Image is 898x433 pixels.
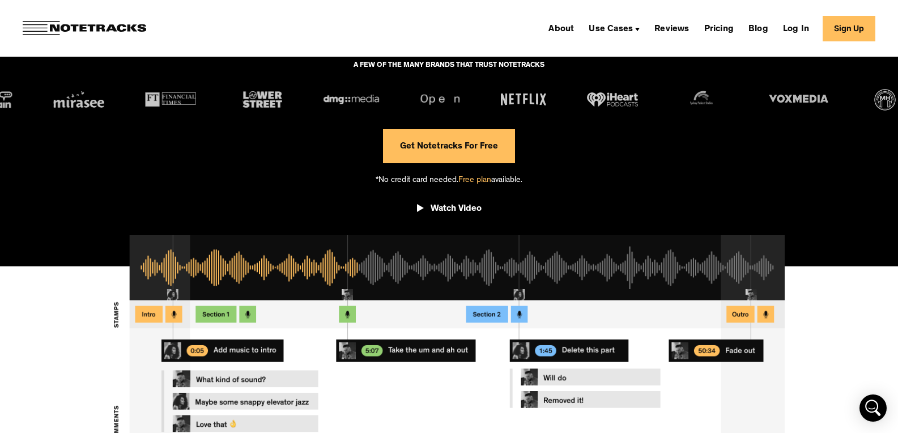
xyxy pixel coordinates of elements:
[584,19,644,37] div: Use Cases
[458,176,491,185] span: Free plan
[823,16,875,41] a: Sign Up
[431,203,482,215] div: Watch Video
[354,56,544,87] div: A FEW OF THE MANY BRANDS THAT TRUST NOTETRACKS
[859,394,887,422] div: Open Intercom Messenger
[544,19,578,37] a: About
[589,25,633,34] div: Use Cases
[700,19,738,37] a: Pricing
[778,19,814,37] a: Log In
[744,19,773,37] a: Blog
[376,163,522,196] div: *No credit card needed. available.
[417,195,482,227] a: open lightbox
[383,129,515,163] a: Get Notetracks For Free
[650,19,693,37] a: Reviews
